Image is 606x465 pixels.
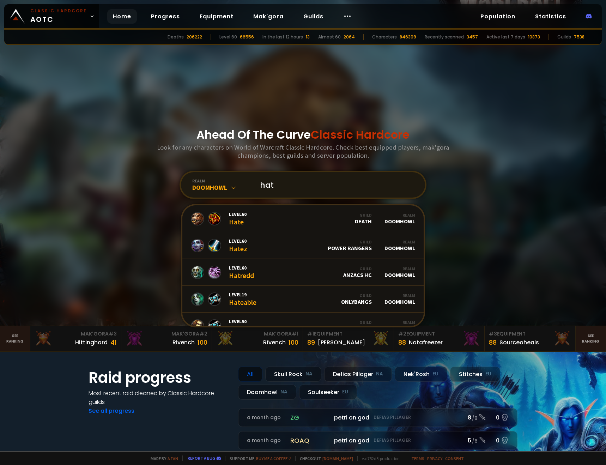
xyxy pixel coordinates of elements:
div: All [238,367,262,382]
span: # 2 [199,330,207,337]
a: Progress [145,9,186,24]
div: Mak'Gora [216,330,298,338]
div: Guilds [557,34,571,40]
a: Seeranking [576,326,606,351]
span: Checkout [295,456,353,461]
div: Nek'Rosh [395,367,447,382]
div: Hate [229,211,247,226]
small: NA [305,370,313,378]
small: NA [376,370,383,378]
div: Rivench [172,338,195,347]
div: Doomhowl [238,385,296,400]
a: Guilds [298,9,329,24]
a: Mak'Gora#1Rîvench100 [212,326,303,351]
div: Equipment [489,330,571,338]
a: Mak'Gora#3Hittinghard41 [30,326,121,351]
div: Active last 7 days [486,34,525,40]
div: In the last 12 hours [262,34,303,40]
div: Realm [384,212,415,218]
div: Doomhowl [192,183,252,192]
div: 89 [307,338,315,347]
div: Guild [341,293,372,298]
a: Statistics [529,9,572,24]
a: a month agozgpetri on godDefias Pillager8 /90 [238,408,517,427]
div: OnlyBangs [341,293,372,305]
div: 100 [289,338,298,347]
div: Characters [372,34,397,40]
div: 3457 [467,34,478,40]
div: Death [355,212,372,225]
div: Hateable [229,291,256,307]
div: Defias Pillager [324,367,392,382]
div: Rîvench [263,338,286,347]
div: Stitches [450,367,500,382]
span: Made by [146,456,178,461]
a: Level19HateableGuildOnlyBangsRealmDoomhowl [182,286,424,313]
a: [DOMAIN_NAME] [322,456,353,461]
a: #1Equipment89[PERSON_NAME] [303,326,394,351]
span: # 3 [109,330,117,337]
div: [PERSON_NAME] [318,338,365,347]
a: Level50HateitallGuildEliteRealmDoomhowl [182,313,424,339]
a: Equipment [194,9,239,24]
div: Anzacs HC [343,266,372,278]
a: Report a bug [188,455,215,461]
div: Sourceoheals [499,338,539,347]
div: Realm [384,266,415,271]
a: Privacy [427,456,442,461]
a: See all progress [89,407,134,415]
small: Classic Hardcore [30,8,87,14]
a: Buy me a coffee [256,456,291,461]
a: Home [107,9,137,24]
span: Support me, [225,456,291,461]
div: 7538 [574,34,584,40]
div: realm [192,178,252,183]
div: 13 [306,34,310,40]
div: Skull Rock [265,367,321,382]
div: 41 [110,338,117,347]
small: EU [342,388,348,395]
a: Level60HateGuildDeathRealmDoomhowl [182,205,424,232]
div: Realm [384,293,415,298]
div: Soulseeker [299,385,357,400]
div: Doomhowl [384,239,415,252]
input: Search a character... [256,172,417,198]
span: # 1 [307,330,314,337]
span: Level 60 [229,238,247,244]
a: Population [475,9,521,24]
div: Guild [343,266,372,271]
h4: Most recent raid cleaned by Classic Hardcore guilds [89,389,230,406]
div: Hateitall [229,318,255,333]
span: v. d752d5 - production [357,456,400,461]
div: Realm [384,239,415,244]
a: Mak'gora [248,9,289,24]
div: 10873 [528,34,540,40]
a: Level60HatezGuildPower RangersRealmDoomhowl [182,232,424,259]
a: Classic HardcoreAOTC [4,4,99,28]
h1: Raid progress [89,367,230,389]
div: Realm [384,320,415,325]
a: #2Equipment88Notafreezer [394,326,485,351]
span: Classic Hardcore [311,127,410,143]
div: 88 [398,338,406,347]
div: Hatez [229,238,247,253]
div: Mak'Gora [126,330,208,338]
span: Level 19 [229,291,256,298]
div: Hittinghard [75,338,108,347]
div: Hatredd [229,265,254,280]
a: Level60HatreddGuildAnzacs HCRealmDoomhowl [182,259,424,286]
div: Doomhowl [384,212,415,225]
span: # 2 [398,330,406,337]
div: Level 60 [219,34,237,40]
div: Recently scanned [425,34,464,40]
div: Doomhowl [384,293,415,305]
div: 100 [198,338,207,347]
div: Power Rangers [328,239,372,252]
a: Consent [445,456,464,461]
a: Mak'Gora#2Rivench100 [121,326,212,351]
a: #3Equipment88Sourceoheals [485,326,576,351]
div: Doomhowl [384,320,415,332]
div: Equipment [307,330,389,338]
div: Deaths [168,34,184,40]
div: Elite [357,320,372,332]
